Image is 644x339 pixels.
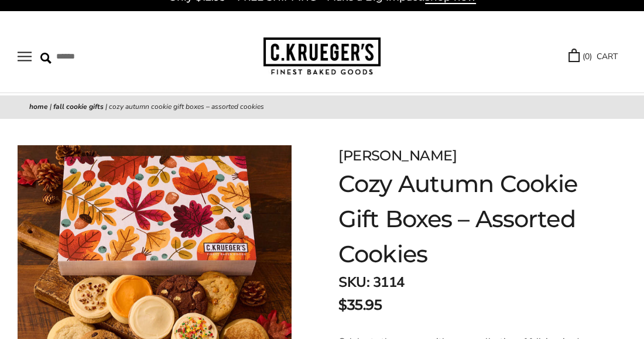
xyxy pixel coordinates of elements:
[338,273,369,292] strong: SKU:
[263,37,381,76] img: C.KRUEGER'S
[40,53,52,64] img: Search
[50,102,52,111] span: |
[105,102,107,111] span: |
[568,50,618,63] a: (0) CART
[109,102,264,111] span: Cozy Autumn Cookie Gift Boxes – Assorted Cookies
[53,102,104,111] a: Fall Cookie Gifts
[338,145,585,166] div: [PERSON_NAME]
[29,102,48,111] a: Home
[373,273,405,292] span: 3114
[338,295,382,316] span: $35.95
[338,166,585,272] h1: Cozy Autumn Cookie Gift Boxes – Assorted Cookies
[18,52,32,61] button: Open navigation
[40,47,163,66] input: Search
[29,101,615,113] nav: breadcrumbs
